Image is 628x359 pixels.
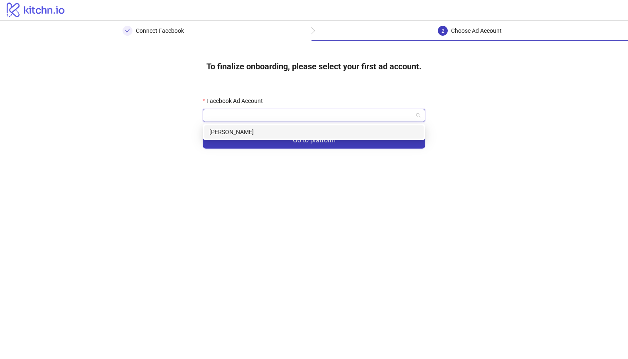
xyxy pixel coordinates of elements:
div: Choose Ad Account [451,26,502,36]
span: 2 [442,28,444,34]
label: Facebook Ad Account [203,96,268,105]
button: Go to platform [203,132,425,149]
div: Connect Facebook [136,26,184,36]
span: check [125,28,130,33]
div: Adnan Passachin [204,125,424,139]
input: Facebook Ad Account [208,109,413,122]
h4: To finalize onboarding, please select your first ad account. [193,54,435,79]
div: [PERSON_NAME] [209,127,419,137]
